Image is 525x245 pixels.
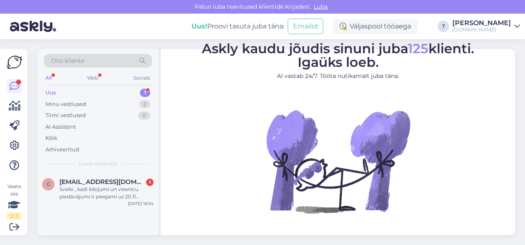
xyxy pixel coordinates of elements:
span: Askly kaudu jõudis sinuni juba klienti. Igaüks loeb. [202,40,474,70]
div: Väljaspool tööaega [333,19,418,34]
a: [PERSON_NAME][DOMAIN_NAME] [452,20,520,33]
span: Luba [311,3,330,10]
div: Kõik [45,134,57,142]
span: 125 [408,40,428,57]
div: [DATE] 16:34 [128,200,154,207]
div: 2 [139,100,150,108]
img: Askly Logo [7,56,22,69]
div: [PERSON_NAME] [452,20,511,26]
div: 0 [138,111,150,120]
div: Vaata siia [7,183,21,220]
div: Arhiveeritud [45,146,79,154]
span: Uued vestlused [79,160,117,167]
div: 2 / 3 [7,212,21,220]
div: [DOMAIN_NAME] [452,26,511,33]
p: AI vastab 24/7. Tööta nutikamalt juba täna. [202,72,474,80]
div: Tiimi vestlused [45,111,86,120]
img: No Chat active [264,87,412,236]
div: Proovi tasuta juba täna: [192,21,284,31]
span: g [47,181,50,187]
div: 1 [146,179,154,186]
div: T [437,21,449,32]
div: Sveiki , kadi lidojumi un viesnicu piedāvājumi ir pieejami uz 20.11 datumu ap 14 dienzm [59,186,154,200]
div: 1 [140,89,150,97]
span: glv@inbox.lv [59,178,145,186]
div: All [44,73,53,83]
div: Web [85,73,100,83]
button: Emailid [288,19,323,34]
b: Uus! [192,22,207,30]
span: Otsi kliente [51,57,84,65]
div: Socials [132,73,152,83]
div: Uus [45,89,56,97]
div: AI Assistent [45,123,76,131]
div: Minu vestlused [45,100,86,108]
